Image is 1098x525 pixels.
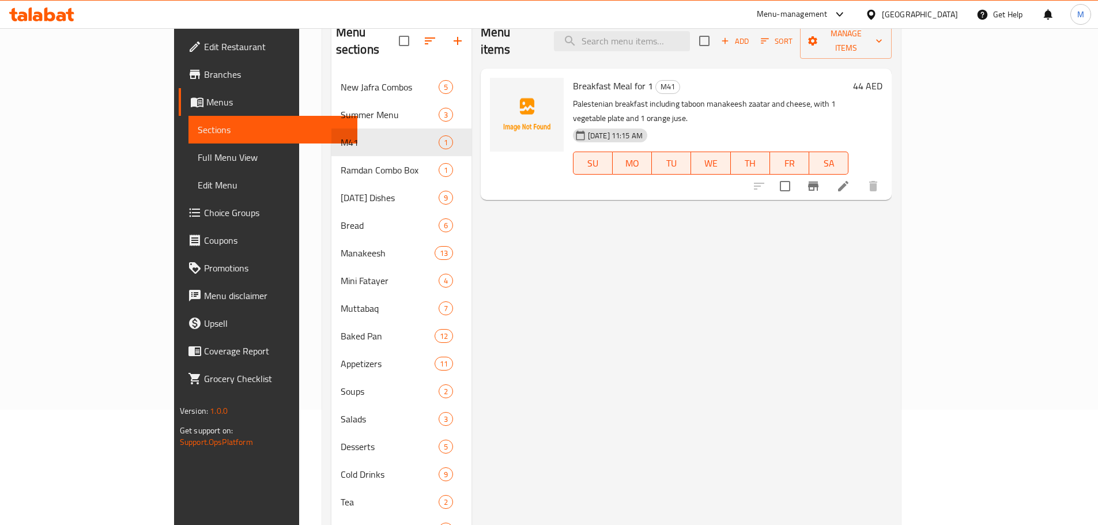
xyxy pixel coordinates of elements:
[341,80,439,94] span: New Jafra Combos
[439,108,453,122] div: items
[204,372,348,386] span: Grocery Checklist
[435,246,453,260] div: items
[341,412,439,426] span: Salads
[761,35,793,48] span: Sort
[331,488,471,516] div: Tea2
[198,123,348,137] span: Sections
[204,67,348,81] span: Branches
[179,365,357,392] a: Grocery Checklist
[836,179,850,193] a: Edit menu item
[439,384,453,398] div: items
[341,384,439,398] span: Soups
[573,77,653,95] span: Breakfast Meal for 1
[490,78,564,152] img: Breakfast Meal for 1
[435,248,452,259] span: 13
[439,441,452,452] span: 5
[757,7,828,21] div: Menu-management
[204,206,348,220] span: Choice Groups
[416,27,444,55] span: Sort sections
[692,29,716,53] span: Select section
[444,27,471,55] button: Add section
[435,358,452,369] span: 11
[331,101,471,129] div: Summer Menu3
[583,130,647,141] span: [DATE] 11:15 AM
[652,152,691,175] button: TU
[331,405,471,433] div: Salads3
[204,261,348,275] span: Promotions
[341,191,439,205] span: [DATE] Dishes
[758,32,795,50] button: Sort
[691,152,730,175] button: WE
[439,137,452,148] span: 1
[1077,8,1084,21] span: M
[439,412,453,426] div: items
[439,82,452,93] span: 5
[773,174,797,198] span: Select to update
[179,226,357,254] a: Coupons
[179,199,357,226] a: Choice Groups
[331,211,471,239] div: Bread6
[341,467,439,481] span: Cold Drinks
[753,32,800,50] span: Sort items
[731,152,770,175] button: TH
[435,357,453,371] div: items
[439,220,452,231] span: 6
[179,309,357,337] a: Upsell
[341,274,439,288] span: Mini Fatayer
[719,35,750,48] span: Add
[439,467,453,481] div: items
[696,155,726,172] span: WE
[206,95,348,109] span: Menus
[341,135,439,149] div: M41
[341,357,435,371] div: Appetizers
[439,135,453,149] div: items
[341,163,439,177] span: Ramdan Combo Box
[341,495,439,509] span: Tea
[439,386,452,397] span: 2
[198,150,348,164] span: Full Menu View
[331,433,471,460] div: Desserts5
[341,301,439,315] span: Muttabaq
[331,460,471,488] div: Cold Drinks9
[341,440,439,454] span: Desserts
[180,423,233,438] span: Get support on:
[331,73,471,101] div: New Jafra Combos5
[439,192,452,203] span: 9
[775,155,805,172] span: FR
[341,191,439,205] div: Today's Dishes
[439,275,452,286] span: 4
[655,80,680,94] div: M41
[331,156,471,184] div: Ramdan Combo Box1
[341,108,439,122] span: Summer Menu
[341,218,439,232] span: Bread
[204,289,348,303] span: Menu disclaimer
[435,331,452,342] span: 12
[439,440,453,454] div: items
[770,152,809,175] button: FR
[198,178,348,192] span: Edit Menu
[188,116,357,143] a: Sections
[439,303,452,314] span: 7
[799,172,827,200] button: Branch-specific-item
[578,155,608,172] span: SU
[179,337,357,365] a: Coverage Report
[439,495,453,509] div: items
[735,155,765,172] span: TH
[204,40,348,54] span: Edit Restaurant
[179,282,357,309] a: Menu disclaimer
[859,172,887,200] button: delete
[331,184,471,211] div: [DATE] Dishes9
[439,191,453,205] div: items
[341,246,435,260] span: Manakeesh
[439,109,452,120] span: 3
